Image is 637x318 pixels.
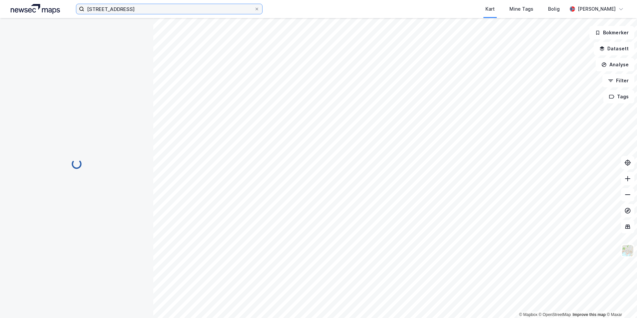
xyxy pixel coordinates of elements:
a: Improve this map [573,312,606,317]
div: Kart [485,5,495,13]
img: Z [621,244,634,257]
button: Datasett [594,42,634,55]
button: Bokmerker [589,26,634,39]
iframe: Chat Widget [604,286,637,318]
button: Analyse [596,58,634,71]
a: Mapbox [519,312,537,317]
button: Filter [602,74,634,87]
a: OpenStreetMap [539,312,571,317]
input: Søk på adresse, matrikkel, gårdeiere, leietakere eller personer [84,4,254,14]
div: Bolig [548,5,560,13]
div: Kontrollprogram for chat [604,286,637,318]
img: logo.a4113a55bc3d86da70a041830d287a7e.svg [11,4,60,14]
button: Tags [603,90,634,103]
div: Mine Tags [509,5,533,13]
div: [PERSON_NAME] [578,5,616,13]
img: spinner.a6d8c91a73a9ac5275cf975e30b51cfb.svg [71,159,82,169]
